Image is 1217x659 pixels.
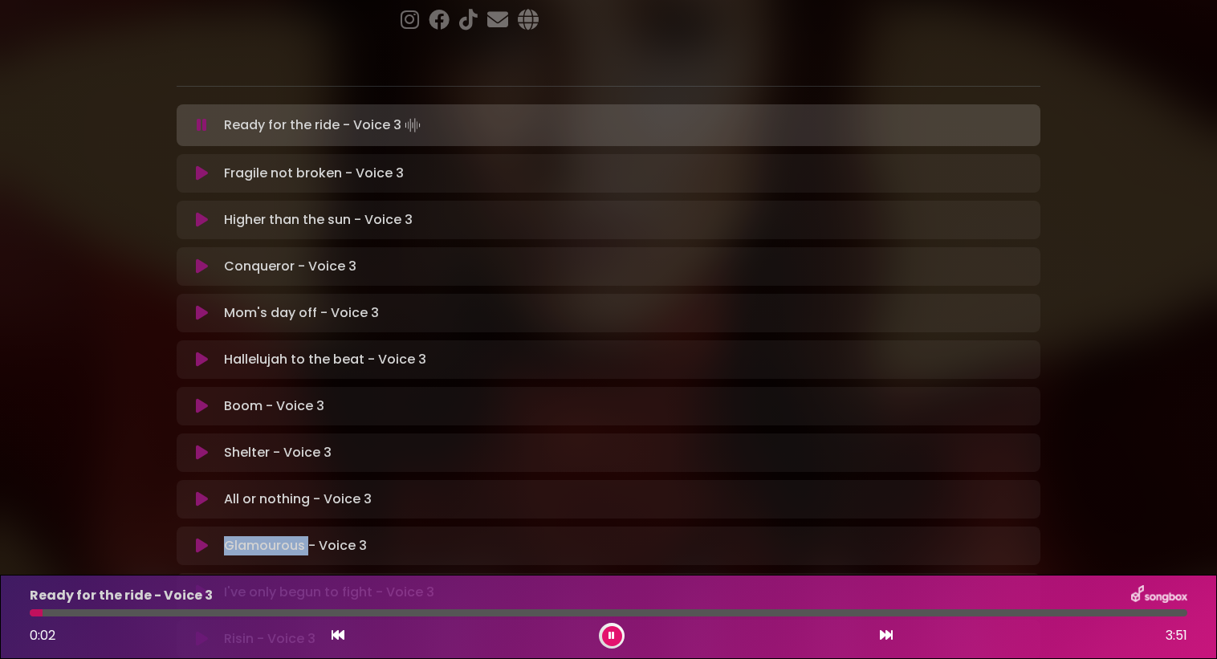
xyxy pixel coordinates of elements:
[224,210,413,230] p: Higher than the sun - Voice 3
[224,443,332,462] p: Shelter - Voice 3
[30,626,55,645] span: 0:02
[224,397,324,416] p: Boom - Voice 3
[224,490,372,509] p: All or nothing - Voice 3
[224,164,404,183] p: Fragile not broken - Voice 3
[224,114,424,136] p: Ready for the ride - Voice 3
[401,114,424,136] img: waveform4.gif
[224,350,426,369] p: Hallelujah to the beat - Voice 3
[224,303,379,323] p: Mom's day off - Voice 3
[1166,626,1187,645] span: 3:51
[30,586,213,605] p: Ready for the ride - Voice 3
[1131,585,1187,606] img: songbox-logo-white.png
[224,257,356,276] p: Conqueror - Voice 3
[224,536,367,555] p: Glamourous - Voice 3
